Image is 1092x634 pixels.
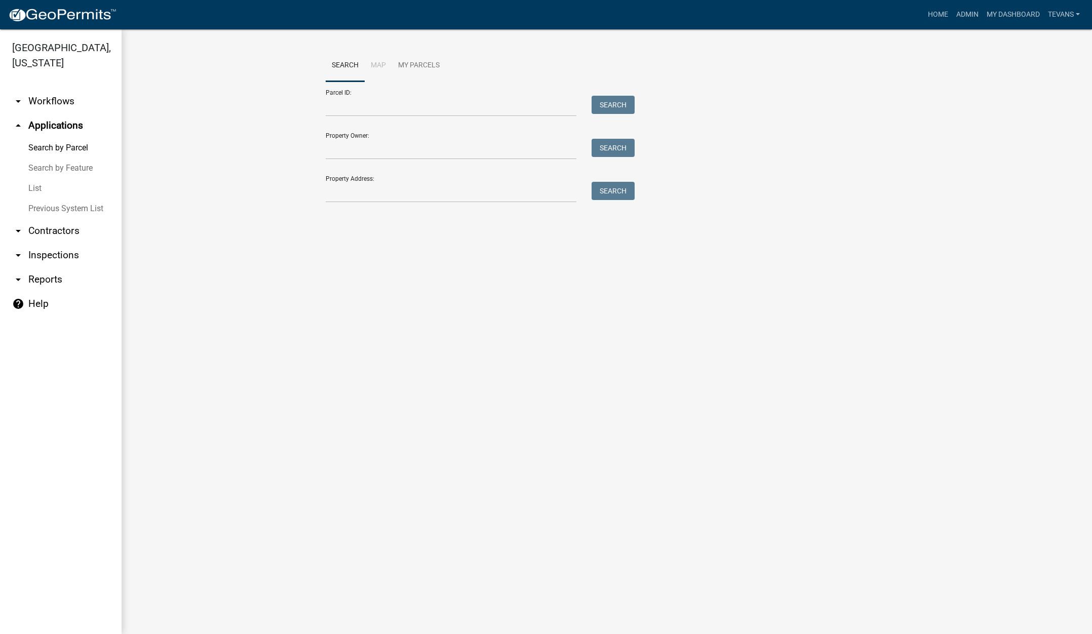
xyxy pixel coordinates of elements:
a: tevans [1044,5,1084,24]
a: Admin [952,5,983,24]
a: Search [326,50,365,82]
i: help [12,298,24,310]
a: Home [924,5,952,24]
button: Search [592,139,635,157]
button: Search [592,182,635,200]
a: My Dashboard [983,5,1044,24]
i: arrow_drop_down [12,225,24,237]
i: arrow_drop_down [12,95,24,107]
i: arrow_drop_down [12,273,24,286]
i: arrow_drop_down [12,249,24,261]
a: My Parcels [392,50,446,82]
i: arrow_drop_up [12,120,24,132]
button: Search [592,96,635,114]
